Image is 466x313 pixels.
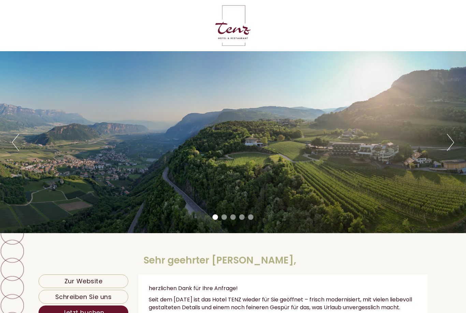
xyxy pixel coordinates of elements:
[39,274,128,288] a: Zur Website
[144,255,296,266] h1: Sehr geehrter [PERSON_NAME],
[149,285,418,293] p: herzlichen Dank für Ihre Anfrage!
[447,134,454,151] button: Next
[39,290,128,304] a: Schreiben Sie uns
[12,134,19,151] button: Previous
